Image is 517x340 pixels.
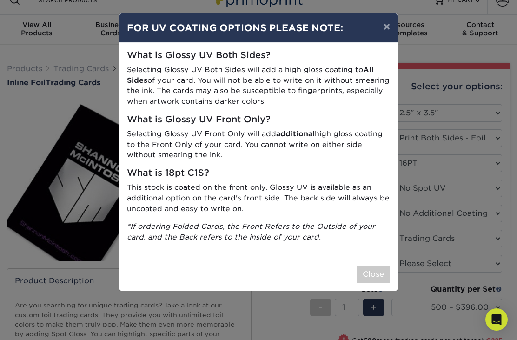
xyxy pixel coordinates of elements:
div: Open Intercom Messenger [485,308,508,331]
button: × [376,13,398,40]
p: Selecting Glossy UV Front Only will add high gloss coating to the Front Only of your card. You ca... [127,129,390,160]
button: Close [357,266,390,283]
strong: All Sides [127,65,374,85]
h5: What is Glossy UV Front Only? [127,114,390,125]
p: Selecting Glossy UV Both Sides will add a high gloss coating to of your card. You will not be abl... [127,65,390,107]
h5: What is 18pt C1S? [127,168,390,179]
i: *If ordering Folded Cards, the Front Refers to the Outside of your card, and the Back refers to t... [127,222,375,241]
h4: FOR UV COATING OPTIONS PLEASE NOTE: [127,21,390,35]
strong: additional [276,129,315,138]
h5: What is Glossy UV Both Sides? [127,50,390,61]
p: This stock is coated on the front only. Glossy UV is available as an additional option on the car... [127,182,390,214]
